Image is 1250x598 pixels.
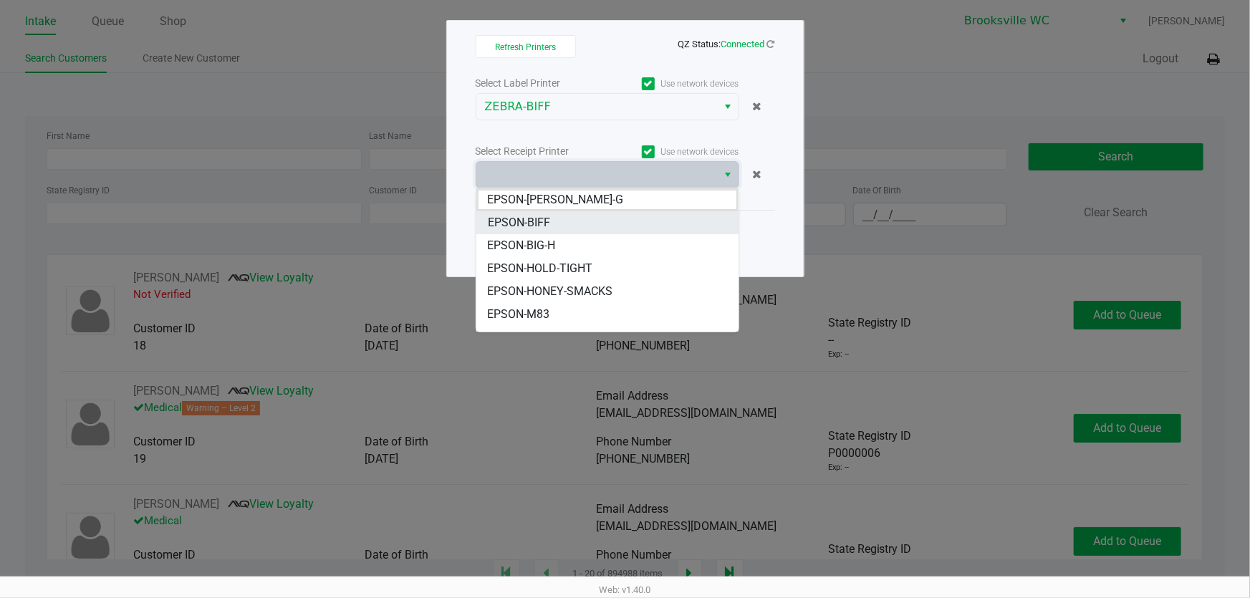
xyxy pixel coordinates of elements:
[607,77,739,90] label: Use network devices
[488,283,613,300] span: EPSON-HONEY-SMACKS
[488,329,578,346] span: EPSON-PEABODY
[476,76,607,91] div: Select Label Printer
[678,39,775,49] span: QZ Status:
[718,162,739,188] button: Select
[476,144,607,159] div: Select Receipt Printer
[488,214,550,231] span: EPSON-BIFF
[485,98,709,115] span: ZEBRA-BIFF
[607,145,739,158] label: Use network devices
[718,94,739,120] button: Select
[600,584,651,595] span: Web: v1.40.0
[495,42,556,52] span: Refresh Printers
[721,39,765,49] span: Connected
[488,306,550,323] span: EPSON-M83
[488,260,593,277] span: EPSON-HOLD-TIGHT
[476,35,576,58] button: Refresh Printers
[488,237,556,254] span: EPSON-BIG-H
[488,191,624,208] span: EPSON-[PERSON_NAME]-G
